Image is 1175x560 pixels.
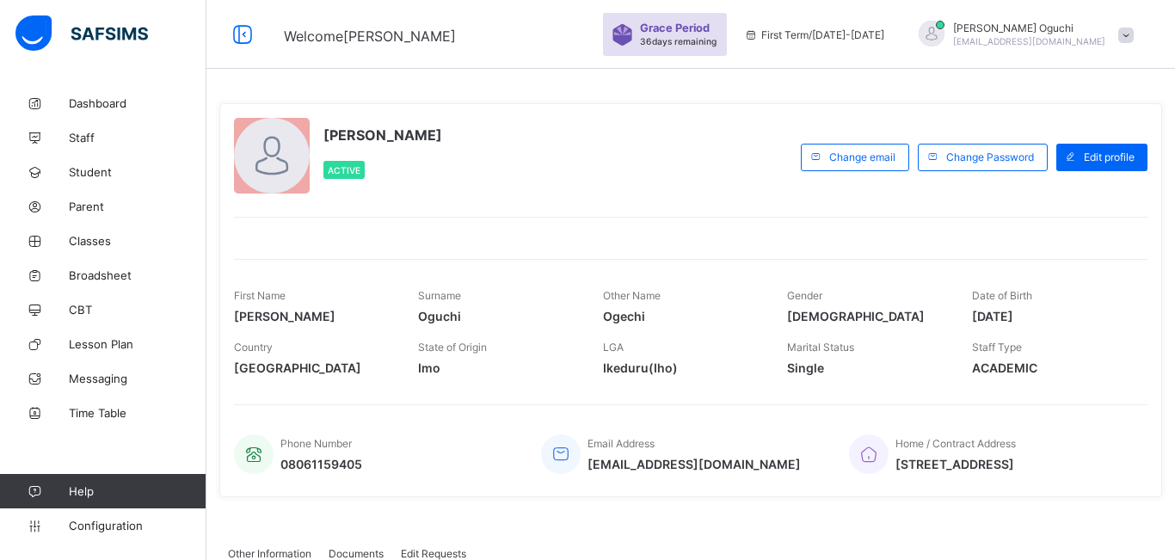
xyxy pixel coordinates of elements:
[69,200,206,213] span: Parent
[603,360,761,375] span: Ikeduru(Iho)
[829,151,895,163] span: Change email
[280,437,352,450] span: Phone Number
[972,341,1022,354] span: Staff Type
[901,21,1142,49] div: ChristinaOguchi
[323,126,442,144] span: [PERSON_NAME]
[972,289,1032,302] span: Date of Birth
[787,309,945,323] span: [DEMOGRAPHIC_DATA]
[972,360,1130,375] span: ACADEMIC
[15,15,148,52] img: safsims
[640,36,717,46] span: 36 days remaining
[895,437,1016,450] span: Home / Contract Address
[418,289,461,302] span: Surname
[895,457,1016,471] span: [STREET_ADDRESS]
[744,28,884,41] span: session/term information
[280,457,362,471] span: 08061159405
[69,234,206,248] span: Classes
[329,547,384,560] span: Documents
[953,36,1105,46] span: [EMAIL_ADDRESS][DOMAIN_NAME]
[284,28,456,45] span: Welcome [PERSON_NAME]
[234,341,273,354] span: Country
[69,131,206,145] span: Staff
[953,22,1105,34] span: [PERSON_NAME] Oguchi
[418,309,576,323] span: Oguchi
[69,268,206,282] span: Broadsheet
[418,341,487,354] span: State of Origin
[972,309,1130,323] span: [DATE]
[1084,151,1135,163] span: Edit profile
[603,341,624,354] span: LGA
[401,547,466,560] span: Edit Requests
[69,96,206,110] span: Dashboard
[946,151,1034,163] span: Change Password
[603,289,661,302] span: Other Name
[640,22,710,34] span: Grace Period
[69,303,206,317] span: CBT
[587,437,655,450] span: Email Address
[69,484,206,498] span: Help
[234,360,392,375] span: [GEOGRAPHIC_DATA]
[612,24,633,46] img: sticker-purple.71386a28dfed39d6af7621340158ba97.svg
[69,372,206,385] span: Messaging
[587,457,801,471] span: [EMAIL_ADDRESS][DOMAIN_NAME]
[234,289,286,302] span: First Name
[234,309,392,323] span: [PERSON_NAME]
[787,341,854,354] span: Marital Status
[328,165,360,175] span: Active
[787,360,945,375] span: Single
[69,406,206,420] span: Time Table
[69,337,206,351] span: Lesson Plan
[228,547,311,560] span: Other Information
[69,165,206,179] span: Student
[418,360,576,375] span: Imo
[603,309,761,323] span: Ogechi
[787,289,822,302] span: Gender
[69,519,206,532] span: Configuration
